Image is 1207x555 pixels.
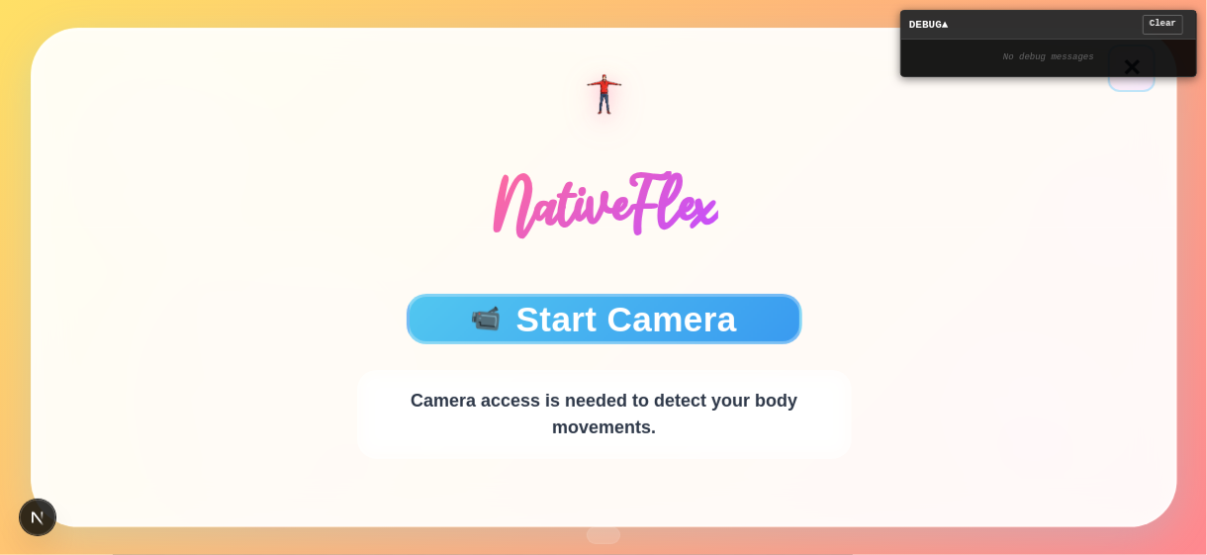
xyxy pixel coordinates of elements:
[406,295,801,345] button: 📹Start Camera
[909,17,949,34] span: DEBUG ▲
[356,370,851,459] p: Camera access is needed to detect your body movements.
[905,44,1192,73] div: No debug messages
[469,306,502,332] span: 📹
[580,70,627,118] img: NativeFlex Logo
[1143,15,1183,35] button: Clear
[489,171,717,240] h1: NativeFlex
